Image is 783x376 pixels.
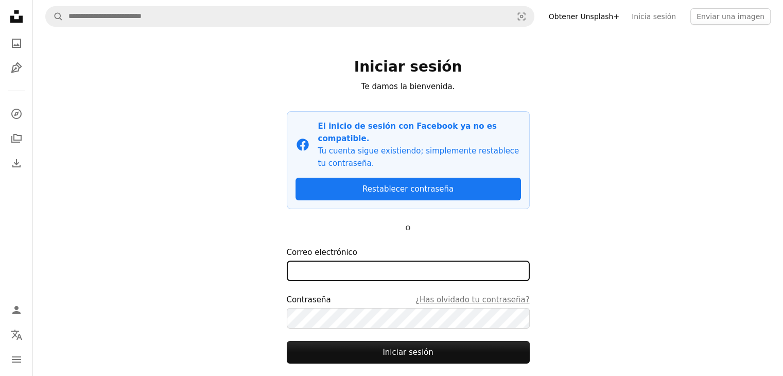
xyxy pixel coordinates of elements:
button: Menú [6,349,27,370]
p: El inicio de sesión con Facebook ya no es compatible. [318,120,521,145]
a: Inicio — Unsplash [6,6,27,29]
a: Colecciones [6,128,27,149]
label: Correo electrónico [287,246,530,281]
h1: Iniciar sesión [287,58,530,76]
input: Contraseña¿Has olvidado tu contraseña? [287,308,530,329]
a: Explorar [6,104,27,124]
p: Tu cuenta sigue existiendo; simplemente restablece tu contraseña. [318,145,521,169]
button: Enviar una imagen [690,8,771,25]
a: Fotos [6,33,27,54]
button: Búsqueda visual [509,7,534,26]
a: Restablecer contraseña [295,178,521,200]
input: Correo electrónico [287,261,530,281]
a: Obtener Unsplash+ [543,8,625,25]
p: Te damos la bienvenida. [287,80,530,93]
a: Ilustraciones [6,58,27,78]
button: Idioma [6,324,27,345]
small: O [406,225,410,232]
a: ¿Has olvidado tu contraseña? [415,294,530,306]
button: Buscar en Unsplash [46,7,63,26]
a: Iniciar sesión / Registrarse [6,300,27,320]
a: Inicia sesión [625,8,682,25]
form: Encuentra imágenes en todo el sitio [45,6,534,27]
a: Historial de descargas [6,153,27,174]
div: Contraseña [287,294,530,306]
button: Iniciar sesión [287,341,530,364]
